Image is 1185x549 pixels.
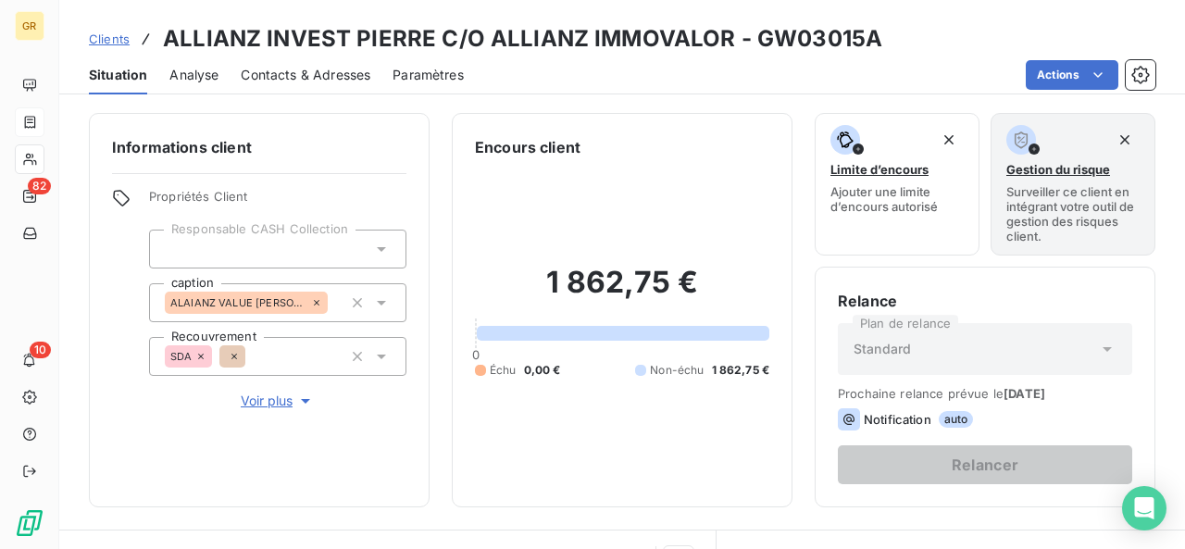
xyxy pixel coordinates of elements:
[864,412,931,427] span: Notification
[163,22,882,56] h3: ALLIANZ INVEST PIERRE C/O ALLIANZ IMMOVALOR - GW03015A
[475,136,580,158] h6: Encours client
[712,362,770,379] span: 1 862,75 €
[490,362,517,379] span: Échu
[28,178,51,194] span: 82
[89,31,130,46] span: Clients
[650,362,704,379] span: Non-échu
[991,113,1155,256] button: Gestion du risqueSurveiller ce client en intégrant votre outil de gestion des risques client.
[815,113,979,256] button: Limite d’encoursAjouter une limite d’encours autorisé
[149,189,406,215] span: Propriétés Client
[149,391,406,411] button: Voir plus
[393,66,464,84] span: Paramètres
[1006,184,1140,243] span: Surveiller ce client en intégrant votre outil de gestion des risques client.
[15,508,44,538] img: Logo LeanPay
[328,294,343,311] input: Ajouter une valeur
[170,351,192,362] span: SDA
[475,264,769,319] h2: 1 862,75 €
[245,348,260,365] input: Ajouter une valeur
[89,66,147,84] span: Situation
[1004,386,1045,401] span: [DATE]
[112,136,406,158] h6: Informations client
[1006,162,1110,177] span: Gestion du risque
[838,445,1132,484] button: Relancer
[838,290,1132,312] h6: Relance
[30,342,51,358] span: 10
[830,184,964,214] span: Ajouter une limite d’encours autorisé
[89,30,130,48] a: Clients
[1026,60,1118,90] button: Actions
[1122,486,1166,530] div: Open Intercom Messenger
[15,181,44,211] a: 82
[838,386,1132,401] span: Prochaine relance prévue le
[169,66,218,84] span: Analyse
[854,340,911,358] span: Standard
[524,362,561,379] span: 0,00 €
[939,411,974,428] span: auto
[165,241,180,257] input: Ajouter une valeur
[241,392,315,410] span: Voir plus
[830,162,929,177] span: Limite d’encours
[241,66,370,84] span: Contacts & Adresses
[472,347,480,362] span: 0
[170,297,307,308] span: ALAIANZ VALUE [PERSON_NAME]
[15,11,44,41] div: GR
